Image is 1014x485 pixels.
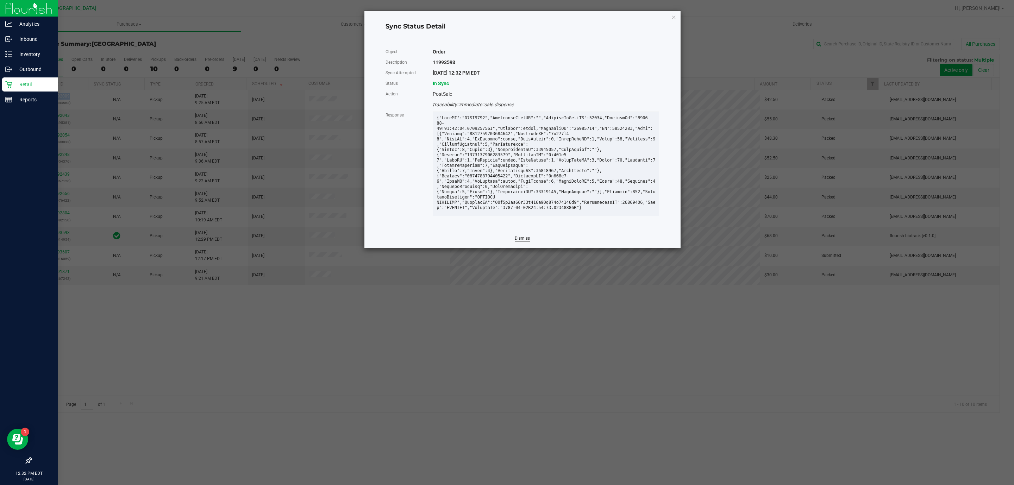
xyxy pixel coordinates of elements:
[5,96,12,103] inline-svg: Reports
[3,470,55,477] p: 12:32 PM EDT
[671,13,676,21] button: Close
[5,20,12,27] inline-svg: Analytics
[427,57,664,68] div: 11993593
[5,81,12,88] inline-svg: Retail
[431,115,661,210] div: {"LoreMI":"D7SI9792","AmetconseCtetUR":"","AdipiscInGeliTS":52034,"DoeiusmOd":"8906-88-49T91:42:0...
[12,80,55,89] p: Retail
[5,51,12,58] inline-svg: Inventory
[12,20,55,28] p: Analytics
[427,99,664,110] div: traceability::immediate::sale.dispense
[380,110,428,120] div: Response
[427,68,664,78] div: [DATE] 12:32 PM EDT
[380,89,428,99] div: Action
[3,477,55,482] p: [DATE]
[12,65,55,74] p: Outbound
[427,89,664,99] div: PostSale
[386,22,445,31] span: Sync Status Detail
[380,46,428,57] div: Object
[21,428,29,436] iframe: Resource center unread badge
[515,235,530,241] a: Dismiss
[380,68,428,78] div: Sync Attempted
[7,429,28,450] iframe: Resource center
[12,95,55,104] p: Reports
[380,57,428,68] div: Description
[380,78,428,89] div: Status
[12,35,55,43] p: Inbound
[5,36,12,43] inline-svg: Inbound
[5,66,12,73] inline-svg: Outbound
[427,46,664,57] div: Order
[12,50,55,58] p: Inventory
[433,81,449,86] span: In Sync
